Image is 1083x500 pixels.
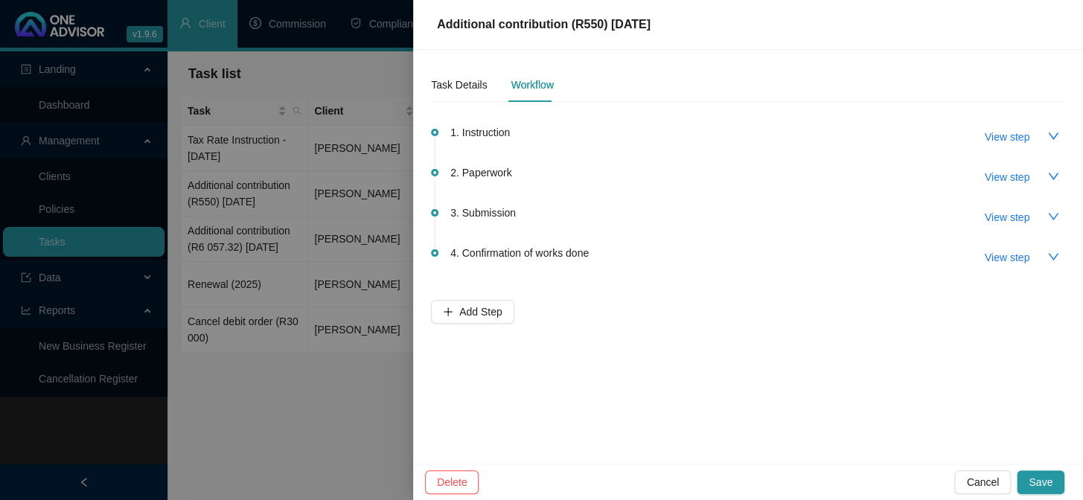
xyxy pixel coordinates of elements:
[973,165,1041,189] button: View step
[437,474,467,490] span: Delete
[973,125,1041,149] button: View step
[954,470,1011,494] button: Cancel
[973,246,1041,269] button: View step
[431,77,487,93] div: Task Details
[985,249,1029,266] span: View step
[450,124,510,141] span: 1. Instruction
[985,169,1029,185] span: View step
[1029,474,1052,490] span: Save
[450,164,511,181] span: 2. Paperwork
[1017,470,1064,494] button: Save
[1047,170,1059,182] span: down
[425,470,479,494] button: Delete
[1047,130,1059,142] span: down
[443,307,453,317] span: plus
[431,300,514,324] button: Add Step
[985,209,1029,225] span: View step
[437,18,651,31] span: Additional contribution (R550) [DATE]
[459,304,502,320] span: Add Step
[1047,251,1059,263] span: down
[966,474,999,490] span: Cancel
[450,205,516,221] span: 3. Submission
[450,245,589,261] span: 4. Confirmation of works done
[1047,211,1059,222] span: down
[973,205,1041,229] button: View step
[511,77,553,93] div: Workflow
[985,129,1029,145] span: View step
